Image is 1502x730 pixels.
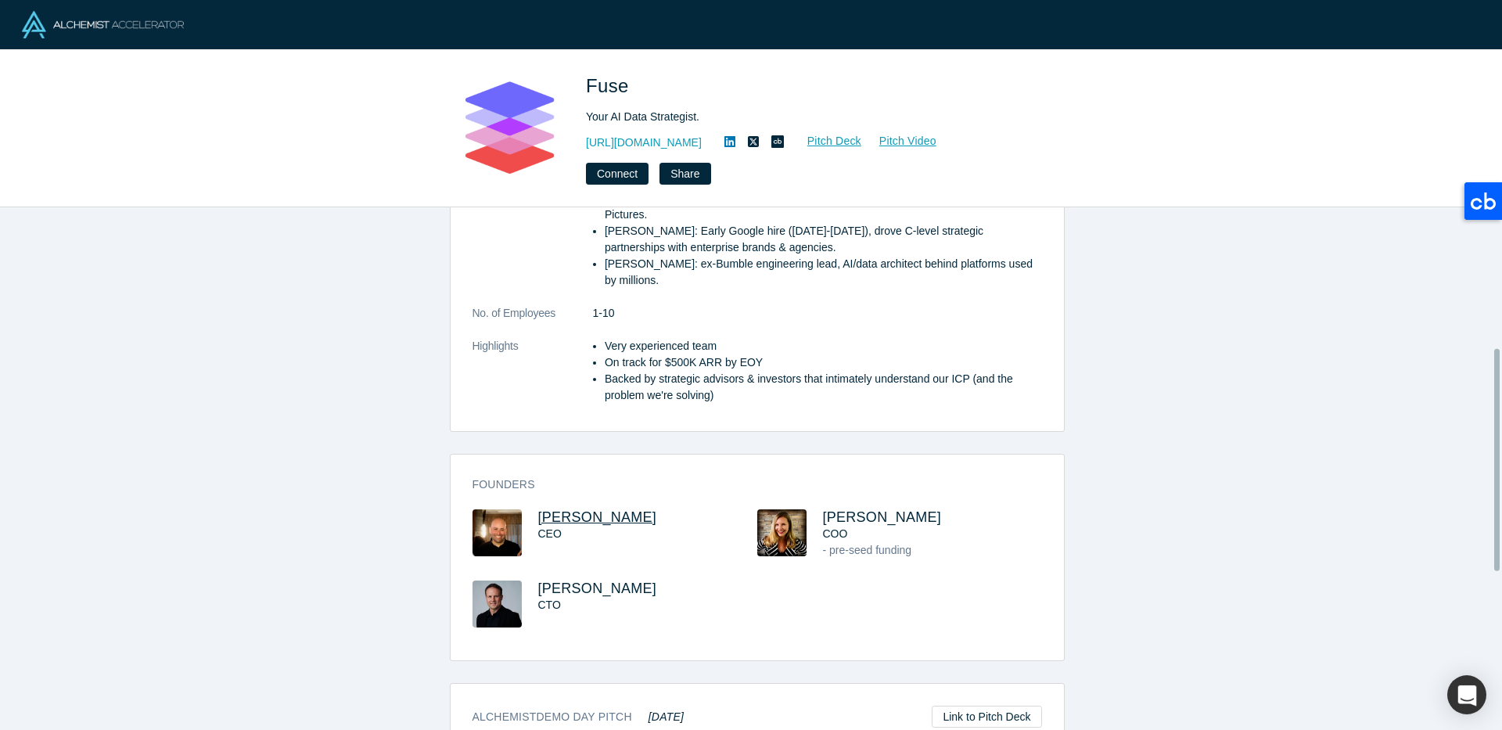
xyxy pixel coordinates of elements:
[823,527,848,540] span: COO
[538,509,657,525] a: [PERSON_NAME]
[22,11,184,38] img: Alchemist Logo
[473,709,685,725] h3: Alchemist Demo Day Pitch
[605,338,1042,354] li: Very experienced team
[538,527,562,540] span: CEO
[757,509,807,556] img: Jill Randell's Profile Image
[473,305,593,338] dt: No. of Employees
[862,132,937,150] a: Pitch Video
[473,338,593,420] dt: Highlights
[586,135,702,151] a: [URL][DOMAIN_NAME]
[586,163,649,185] button: Connect
[538,599,561,611] span: CTO
[593,305,1042,322] dd: 1-10
[790,132,862,150] a: Pitch Deck
[473,190,593,305] dt: Team Description
[932,706,1041,728] a: Link to Pitch Deck
[823,544,912,556] span: - pre-seed funding
[455,72,564,182] img: Fuse's Logo
[823,509,942,525] a: [PERSON_NAME]
[586,75,634,96] span: Fuse
[605,354,1042,371] li: On track for $500K ARR by EOY
[538,581,657,596] a: [PERSON_NAME]
[649,710,684,723] em: [DATE]
[659,163,710,185] button: Share
[586,109,1024,125] div: Your AI Data Strategist.
[473,476,1020,493] h3: Founders
[605,371,1042,404] li: Backed by strategic advisors & investors that intimately understand our ICP (and the problem we'r...
[473,581,522,628] img: Tom Counsell's Profile Image
[605,223,1042,256] li: [PERSON_NAME]: Early Google hire ([DATE]-[DATE]), drove C-level strategic partnerships with enter...
[473,509,522,556] img: Jeff Cherkassky's Profile Image
[605,256,1042,289] li: [PERSON_NAME]: ex-Bumble engineering lead, AI/data architect behind platforms used by millions.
